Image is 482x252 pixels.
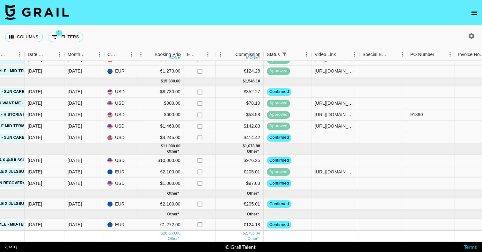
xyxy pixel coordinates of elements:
button: Menu [55,50,64,59]
div: Video Link [311,48,359,61]
div: €2,100.00 [136,166,184,178]
div: Jun '25 [68,57,82,63]
div: Jul '25 [68,89,82,95]
span: € 124.18 [247,212,259,216]
div: https://www.instagram.com/p/DMAypDhSh1p/ [315,100,356,107]
div: €124.18 [216,219,264,231]
div: $ [243,143,245,149]
div: €2,100.00 [136,199,184,210]
div: $852.27 [216,86,264,98]
div: 28,650.00 [163,231,180,236]
div: $10,000.00 [136,155,184,166]
div: https://www.tiktok.com/@julssure/photo/7528067243196828935 [315,112,356,118]
div: Currency [104,48,136,61]
span: confirmed [267,222,291,228]
div: $78.10 [216,98,264,109]
div: 27/05/2025 [28,123,42,129]
div: 2,785.34 [245,231,260,236]
div: $97.63 [216,178,264,189]
div: Month Due [68,48,86,61]
div: 21/07/2025 [28,180,42,186]
div: 03/08/2025 [28,201,42,207]
button: Menu [15,50,25,59]
div: €1,272.00 [136,219,184,231]
div: $ [161,231,163,236]
button: Sort [389,50,398,59]
button: Menu [203,50,213,59]
div: © Grail Talent [225,244,256,250]
div: PO Number [407,48,455,61]
span: € 1,272.00 [167,212,179,216]
button: Sort [196,50,205,59]
div: 17/07/2025 [28,112,42,118]
button: Menu [398,50,407,59]
div: https://www.instagram.com/p/DLpY_XIT2ND/ [315,123,356,129]
div: $1,000.00 [136,178,184,189]
div: 15,838.00 [163,79,180,84]
div: USD [104,155,136,166]
span: confirmed [267,180,291,186]
div: 23/07/2025 [28,221,42,228]
span: approved [267,169,290,175]
button: Show filters [48,32,83,42]
div: Month Due [64,48,104,61]
div: Special Booking Type [362,48,389,61]
span: approved [267,123,290,129]
div: Nov '25 [68,221,82,228]
button: Sort [46,50,55,59]
button: open drawer [468,6,481,19]
span: confirmed [267,89,291,95]
div: USD [104,98,136,109]
button: Menu [302,50,311,59]
div: €1,273.00 [136,66,184,77]
div: EUR [104,219,136,231]
span: € 205.01 [247,191,259,196]
span: approved [267,57,290,63]
div: $600.00 [136,109,184,121]
span: € 2,100.00 [167,149,179,154]
div: €205.01 [216,199,264,210]
button: Sort [146,50,155,59]
button: Menu [216,50,225,59]
div: 1,546.18 [245,79,260,84]
button: Sort [226,50,235,59]
span: € 748.49 [247,236,259,241]
div: Currency [107,48,118,61]
div: 1,073.88 [245,143,260,149]
div: 11,000.00 [163,143,180,149]
div: Jul '25 [68,135,82,141]
button: Sort [289,50,298,59]
div: 18/07/2025 [28,135,42,141]
div: USD [104,109,136,121]
button: Sort [118,50,127,59]
div: Sep '25 [68,201,82,207]
div: PO Number [410,48,434,61]
span: € 205.01 [247,149,259,154]
a: Terms [464,244,477,250]
span: approved [267,68,290,74]
div: Jul '25 [68,100,82,107]
span: approved [267,112,290,118]
div: EUR [104,166,136,178]
div: 04/07/2025 [28,89,42,95]
div: Aug '25 [68,180,82,186]
div: 28/07/2025 [28,68,42,74]
span: confirmed [267,201,291,207]
div: $4,245.00 [136,132,184,143]
div: Status [267,48,280,61]
div: $ [161,79,163,84]
button: Sort [434,50,443,59]
div: Aug '25 [68,157,82,164]
img: Grail Talent [5,4,69,20]
div: USD [104,132,136,143]
div: $ [243,231,245,236]
div: Jul '25 [68,112,82,118]
div: Expenses: Remove Commission? [184,48,216,61]
div: EUR [104,66,136,77]
div: $414.42 [216,132,264,143]
span: confirmed [267,157,291,164]
div: USD [104,178,136,189]
div: Status [264,48,311,61]
div: Commission [235,48,260,61]
div: $8,730.00 [136,86,184,98]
